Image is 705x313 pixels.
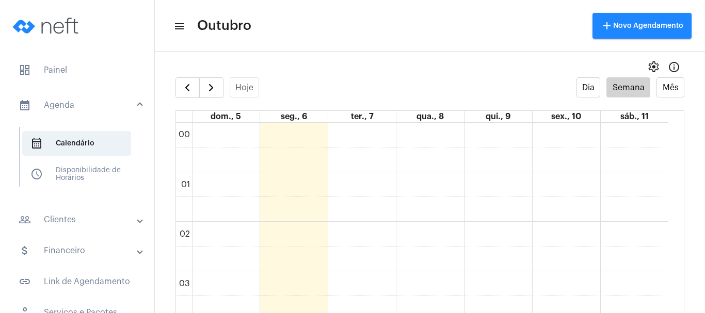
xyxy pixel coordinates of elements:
[414,111,446,122] a: 8 de outubro de 2025
[19,244,31,257] mat-icon: sidenav icon
[6,89,154,122] mat-expansion-panel-header: sidenav iconAgenda
[576,77,601,97] button: Dia
[592,13,692,39] button: Novo Agendamento
[175,77,200,98] button: Semana Anterior
[10,58,144,83] span: Painel
[606,77,650,97] button: Semana
[19,64,31,76] span: sidenav icon
[19,213,138,226] mat-panel-title: Clientes
[549,111,583,122] a: 10 de outubro de 2025
[19,213,31,226] mat-icon: sidenav icon
[8,5,86,46] img: logo-neft-novo-2.png
[601,20,613,32] mat-icon: add
[230,77,260,97] button: Hoje
[618,111,651,122] a: 11 de outubro de 2025
[647,61,660,73] span: settings
[199,77,223,98] button: Próximo Semana
[22,162,131,187] span: Disponibilidade de Horários
[10,269,144,294] span: Link de Agendamento
[6,238,154,263] mat-expansion-panel-header: sidenav iconFinanceiro
[30,168,43,180] span: sidenav icon
[643,57,664,77] button: settings
[177,130,192,139] div: 00
[279,111,309,122] a: 6 de outubro de 2025
[197,18,251,34] span: Outubro
[178,229,192,239] div: 02
[349,111,376,122] a: 7 de outubro de 2025
[6,122,154,201] div: sidenav iconAgenda
[30,137,43,150] span: sidenav icon
[209,111,243,122] a: 5 de outubro de 2025
[179,180,192,189] div: 01
[664,57,684,77] button: Info
[173,20,184,32] mat-icon: sidenav icon
[6,207,154,232] mat-expansion-panel-header: sidenav iconClientes
[668,61,680,73] mat-icon: Info
[177,279,192,288] div: 03
[19,244,138,257] mat-panel-title: Financeiro
[601,22,683,29] span: Novo Agendamento
[19,99,138,111] mat-panel-title: Agenda
[19,275,31,288] mat-icon: sidenav icon
[656,77,684,97] button: Mês
[484,111,512,122] a: 9 de outubro de 2025
[22,131,131,156] span: Calendário
[19,99,31,111] mat-icon: sidenav icon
